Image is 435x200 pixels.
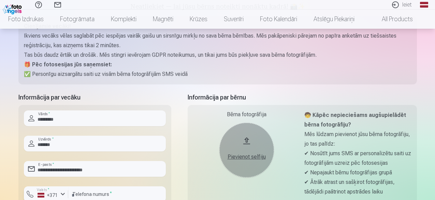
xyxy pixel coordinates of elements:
[363,10,421,29] a: All products
[304,149,411,168] p: ✔ Nosūtīt jums SMS ar personalizētu saiti uz fotogrāfijām uzreiz pēc fotosesijas
[24,61,112,68] strong: 🎁 Pēc fotosesijas jūs saņemsiet:
[252,10,305,29] a: Foto kalendāri
[24,31,411,50] p: Ikviens vecāks vēlas saglabāt pēc iespējas vairāk gaišu un sirsnīgu mirkļu no sava bērna bērnības...
[24,69,411,79] p: ✅ Personīgu aizsargātu saiti uz visām bērna fotogrāfijām SMS veidā
[226,153,267,161] div: Pievienot selfiju
[304,112,406,128] strong: 🧒 Kāpēc nepieciešams augšupielādēt bērna fotogrāfiju?
[304,168,411,177] p: ✔ Nepajaukt bērnu fotogrāfijas grupā
[305,10,363,29] a: Atslēgu piekariņi
[182,10,216,29] a: Krūzes
[216,10,252,29] a: Suvenīri
[304,130,411,149] p: Mēs lūdzam pievienot jūsu bērna fotogrāfiju, jo tas palīdz:
[145,10,182,29] a: Magnēti
[304,177,411,197] p: ✔ Ātrāk atrast un sašķirot fotogrāfijas, tādējādi paātrinot apstrādes laiku
[38,192,58,199] div: +371
[3,3,24,14] img: /fa1
[219,123,274,177] button: Pievienot selfiju
[103,10,145,29] a: Komplekti
[24,50,411,60] p: Tas būs daudz ērtāk un drošāk. Mēs stingri ievērojam GDPR noteikumus, un tikai jums būs piekļuve ...
[35,187,52,192] label: Valsts
[52,10,103,29] a: Fotogrāmata
[193,110,300,119] div: Bērna fotogrāfija
[188,93,417,102] h5: Informācija par bērnu
[18,93,171,102] h5: Informācija par vecāku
